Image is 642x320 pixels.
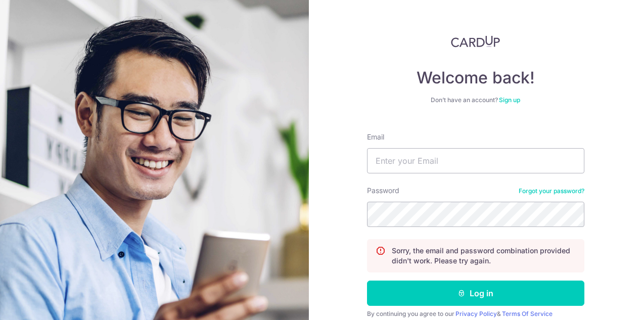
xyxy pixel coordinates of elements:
[367,148,584,173] input: Enter your Email
[367,310,584,318] div: By continuing you agree to our &
[455,310,497,317] a: Privacy Policy
[451,35,500,48] img: CardUp Logo
[392,246,576,266] p: Sorry, the email and password combination provided didn't work. Please try again.
[499,96,520,104] a: Sign up
[502,310,553,317] a: Terms Of Service
[519,187,584,195] a: Forgot your password?
[367,68,584,88] h4: Welcome back!
[367,281,584,306] button: Log in
[367,186,399,196] label: Password
[367,132,384,142] label: Email
[367,96,584,104] div: Don’t have an account?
